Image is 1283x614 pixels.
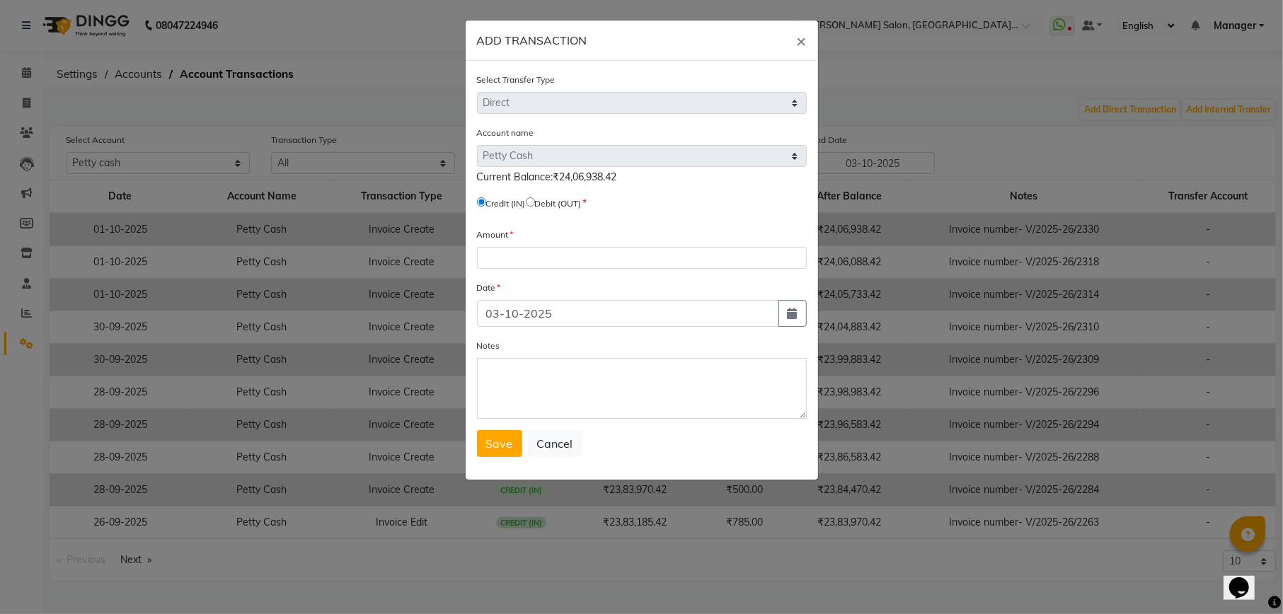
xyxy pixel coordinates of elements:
label: Select Transfer Type [477,74,556,86]
span: Save [486,436,513,451]
label: Date [477,282,501,294]
iframe: chat widget [1224,557,1269,600]
button: Close [786,21,818,60]
label: Account name [477,127,534,139]
label: Amount [477,228,514,241]
label: Credit (IN) [486,197,526,210]
span: Current Balance:₹24,06,938.42 [477,170,617,183]
span: × [797,30,807,51]
label: Notes [477,340,500,352]
button: Save [477,430,522,457]
label: Debit (OUT) [535,197,582,210]
button: Cancel [528,430,582,457]
h6: ADD TRANSACTION [477,32,587,49]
